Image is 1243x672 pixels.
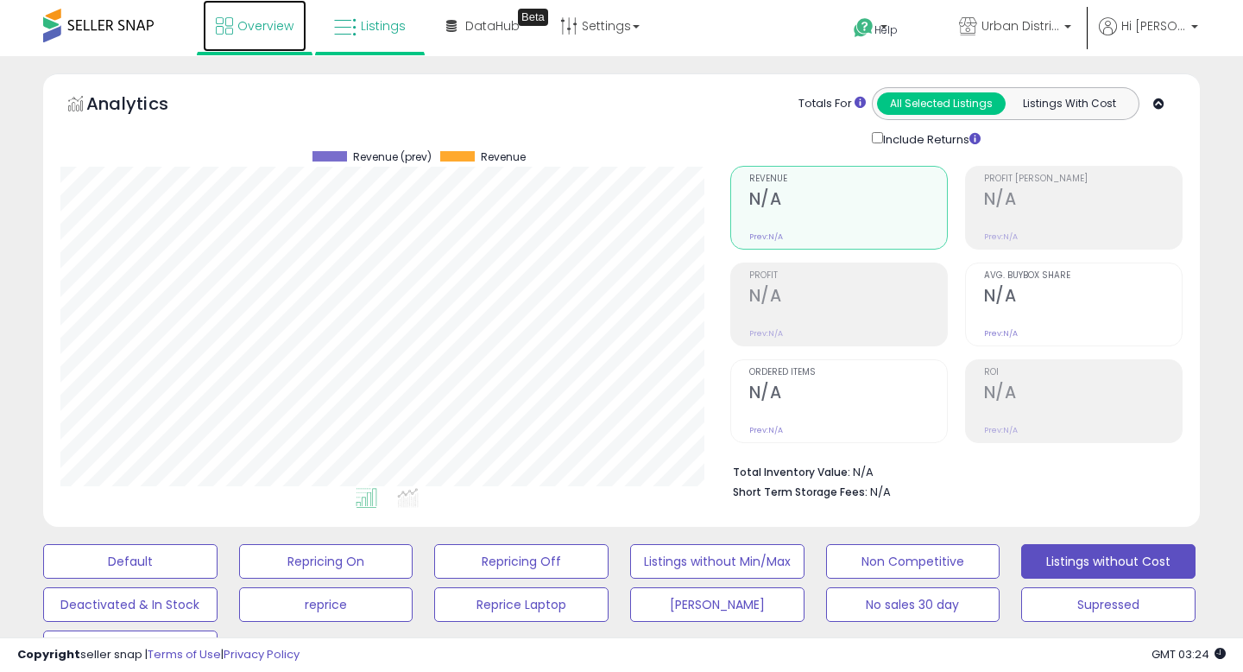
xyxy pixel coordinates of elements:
button: All Selected Listings [877,92,1006,115]
h2: N/A [984,189,1182,212]
button: Deactivated & In Stock [43,587,218,622]
div: Totals For [798,96,866,112]
span: Listings [361,17,406,35]
span: Revenue [749,174,947,184]
a: Hi [PERSON_NAME] [1099,17,1198,56]
span: Revenue [481,151,526,163]
span: Revenue (prev) [353,151,432,163]
i: Get Help [853,17,874,39]
small: Prev: N/A [749,328,783,339]
button: Supressed [1021,587,1196,622]
b: Total Inventory Value: [733,465,850,479]
span: 2025-10-8 03:24 GMT [1152,646,1226,662]
small: Prev: N/A [749,231,783,242]
h2: N/A [984,383,1182,406]
button: Repricing Off [434,544,609,579]
div: Include Returns [859,129,1001,149]
span: ROI [984,368,1182,377]
button: Listings With Cost [1005,92,1133,115]
h5: Analytics [86,92,202,120]
small: Prev: N/A [749,425,783,435]
button: Default [43,544,218,579]
span: DataHub [465,17,520,35]
small: Prev: N/A [984,425,1018,435]
span: Profit [749,271,947,281]
a: Terms of Use [148,646,221,662]
h2: N/A [749,189,947,212]
li: N/A [733,460,1170,481]
b: Short Term Storage Fees: [733,485,868,499]
button: Listings without Min/Max [630,544,804,579]
button: Non Competitive [826,544,1000,579]
span: N/A [870,484,891,500]
span: Urban Distribution Group [981,17,1059,35]
a: Help [840,4,931,56]
span: Avg. Buybox Share [984,271,1182,281]
span: Overview [237,17,293,35]
strong: Copyright [17,646,80,662]
button: Listings without Cost [1021,544,1196,579]
button: No sales 30 day [826,587,1000,622]
button: Reprice Laptop [434,587,609,622]
small: Prev: N/A [984,231,1018,242]
span: Profit [PERSON_NAME] [984,174,1182,184]
span: Hi [PERSON_NAME] [1121,17,1186,35]
button: Repricing On [239,544,413,579]
div: Tooltip anchor [518,9,548,26]
button: Restock [43,631,218,665]
button: reprice [239,587,413,622]
small: Prev: N/A [984,328,1018,339]
h2: N/A [749,383,947,406]
a: Privacy Policy [224,646,300,662]
h2: N/A [749,286,947,309]
button: [PERSON_NAME] [630,587,804,622]
h2: N/A [984,286,1182,309]
div: seller snap | | [17,647,300,663]
span: Help [874,22,898,37]
span: Ordered Items [749,368,947,377]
